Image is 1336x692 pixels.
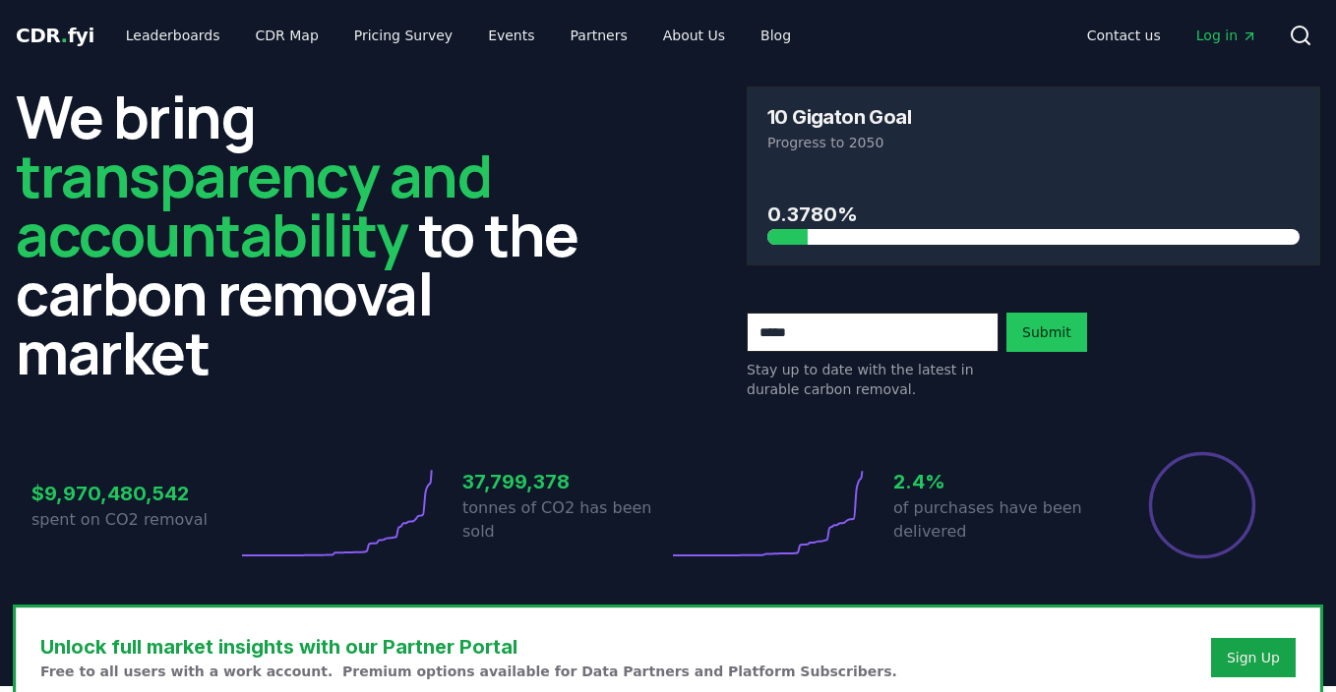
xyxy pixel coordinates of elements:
a: About Us [647,18,741,53]
span: transparency and accountability [16,135,491,274]
p: spent on CO2 removal [31,508,237,532]
nav: Main [1071,18,1273,53]
h3: 10 Gigaton Goal [767,107,911,127]
a: Blog [745,18,807,53]
h3: Unlock full market insights with our Partner Portal [40,632,897,662]
h3: 2.4% [893,467,1099,496]
p: Free to all users with a work account. Premium options available for Data Partners and Platform S... [40,662,897,681]
a: Events [472,18,550,53]
a: Log in [1181,18,1273,53]
button: Submit [1006,313,1087,352]
p: tonnes of CO2 has been sold [462,496,668,544]
h3: $9,970,480,542 [31,479,237,508]
a: CDR Map [240,18,334,53]
a: Pricing Survey [338,18,468,53]
a: Contact us [1071,18,1177,53]
h3: 37,799,378 [462,467,668,496]
nav: Main [110,18,807,53]
a: Leaderboards [110,18,236,53]
button: Sign Up [1211,638,1296,677]
span: Log in [1196,26,1257,45]
a: Sign Up [1227,648,1280,667]
a: Partners [555,18,643,53]
a: CDR.fyi [16,22,94,49]
span: . [61,24,68,47]
p: Progress to 2050 [767,133,1300,152]
p: Stay up to date with the latest in durable carbon removal. [747,360,999,399]
h2: We bring to the carbon removal market [16,86,589,381]
h3: 0.3780% [767,200,1300,229]
span: CDR fyi [16,24,94,47]
div: Percentage of sales delivered [1147,450,1257,560]
p: of purchases have been delivered [893,496,1099,544]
